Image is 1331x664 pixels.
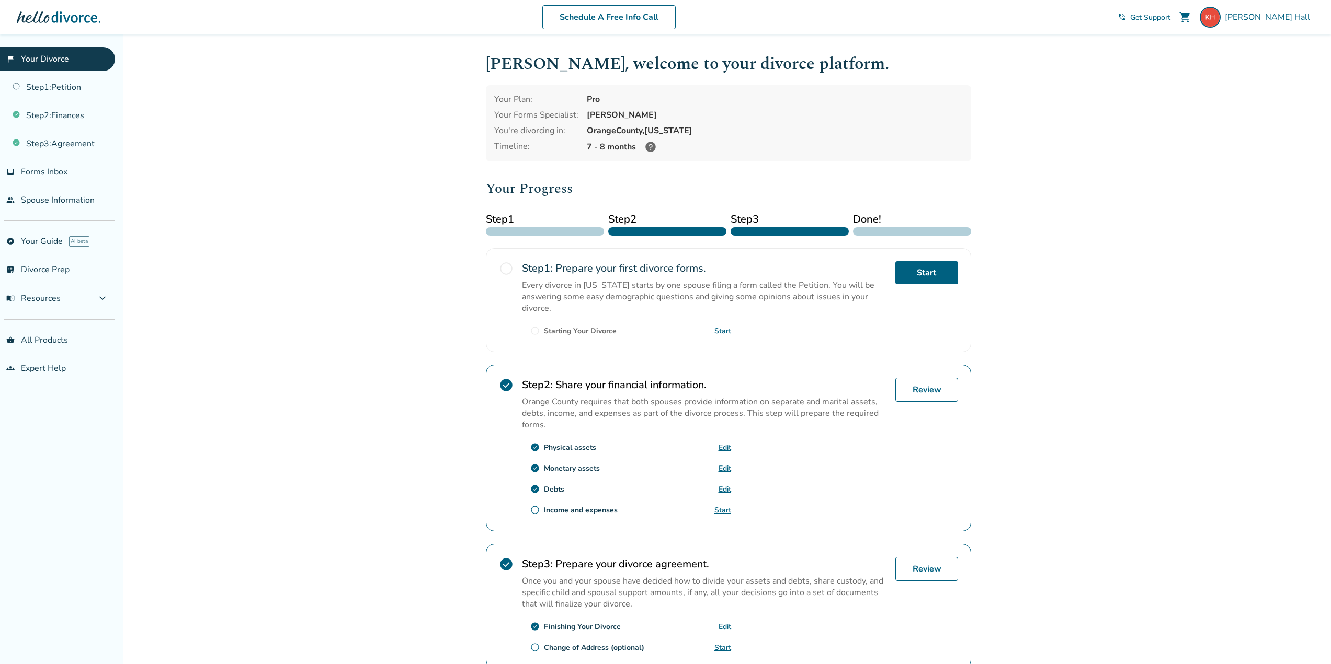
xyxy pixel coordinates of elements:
[530,622,540,631] span: check_circle
[587,109,963,121] div: [PERSON_NAME]
[486,178,971,199] h2: Your Progress
[522,279,887,314] p: Every divorce in [US_STATE] starts by one spouse filing a form called the Petition. You will be a...
[522,575,887,610] p: Once you and your spouse have decided how to divide your assets and debts, share custody, and spe...
[587,141,963,153] div: 7 - 8 months
[6,168,15,176] span: inbox
[544,442,596,452] div: Physical assets
[714,326,731,336] a: Start
[719,463,731,473] a: Edit
[522,261,887,275] h2: Prepare your first divorce forms.
[1200,7,1221,28] img: kthall2430@gmail.com
[719,622,731,632] a: Edit
[530,463,540,473] span: check_circle
[494,141,578,153] div: Timeline:
[542,5,676,29] a: Schedule A Free Info Call
[530,484,540,494] span: check_circle
[6,364,15,372] span: groups
[544,463,600,473] div: Monetary assets
[544,505,618,515] div: Income and expenses
[714,643,731,653] a: Start
[530,643,540,652] span: radio_button_unchecked
[714,505,731,515] a: Start
[587,94,963,105] div: Pro
[486,51,971,77] h1: [PERSON_NAME] , welcome to your divorce platform.
[522,378,553,392] strong: Step 2 :
[6,237,15,246] span: explore
[544,326,617,336] div: Starting Your Divorce
[6,294,15,302] span: menu_book
[494,94,578,105] div: Your Plan:
[522,557,887,571] h2: Prepare your divorce agreement.
[6,55,15,63] span: flag_2
[895,261,958,284] a: Start
[1130,13,1170,22] span: Get Support
[853,212,971,227] span: Done!
[608,212,726,227] span: Step 2
[499,261,514,276] span: radio_button_unchecked
[69,236,89,247] span: AI beta
[96,292,109,305] span: expand_more
[494,125,578,136] div: You're divorcing in:
[6,336,15,344] span: shopping_basket
[494,109,578,121] div: Your Forms Specialist:
[522,261,553,275] strong: Step 1 :
[1118,13,1170,22] a: phone_in_talkGet Support
[522,557,553,571] strong: Step 3 :
[499,557,514,572] span: check_circle
[731,212,849,227] span: Step 3
[544,643,644,653] div: Change of Address (optional)
[587,125,963,136] div: Orange County, [US_STATE]
[1118,13,1126,21] span: phone_in_talk
[6,265,15,274] span: list_alt_check
[719,442,731,452] a: Edit
[6,293,61,304] span: Resources
[499,378,514,392] span: check_circle
[6,196,15,204] span: people
[544,484,564,494] div: Debts
[530,505,540,515] span: radio_button_unchecked
[895,557,958,581] a: Review
[1179,11,1191,24] span: shopping_cart
[895,378,958,402] a: Review
[1225,11,1314,23] span: [PERSON_NAME] Hall
[21,166,67,178] span: Forms Inbox
[522,396,887,430] p: Orange County requires that both spouses provide information on separate and marital assets, debt...
[1279,614,1331,664] iframe: Chat Widget
[486,212,604,227] span: Step 1
[544,622,621,632] div: Finishing Your Divorce
[530,326,540,335] span: radio_button_unchecked
[719,484,731,494] a: Edit
[522,378,887,392] h2: Share your financial information.
[530,442,540,452] span: check_circle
